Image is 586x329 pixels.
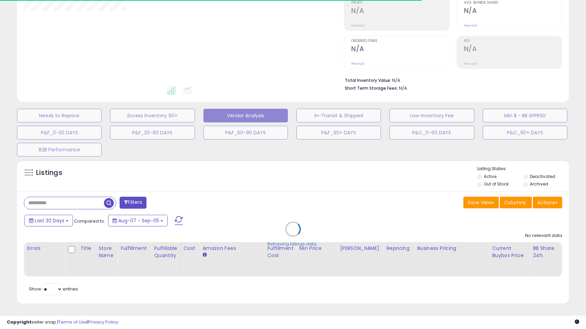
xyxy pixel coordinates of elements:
[203,126,288,139] button: P&F_60-90 DAYS
[389,126,474,139] button: P&C_0-90 DAYS
[110,126,195,139] button: P&F_30-60 DAYS
[88,319,118,325] a: Privacy Policy
[351,7,449,16] h2: N/A
[351,45,449,54] h2: N/A
[17,109,102,122] button: Needs to Reprice
[345,76,557,84] li: N/A
[464,1,562,5] span: Avg. Buybox Share
[464,62,477,66] small: Prev: N/A
[345,85,398,91] b: Short Term Storage Fees:
[296,126,381,139] button: P&F_90+ DAYS
[464,45,562,54] h2: N/A
[7,319,32,325] strong: Copyright
[399,85,407,91] span: N/A
[464,39,562,43] span: ROI
[351,62,365,66] small: Prev: N/A
[389,109,474,122] button: Low-Inventory Fee
[483,109,567,122] button: Min $ - BB SPPRSD
[464,7,562,16] h2: N/A
[345,77,391,83] b: Total Inventory Value:
[464,24,477,28] small: Prev: N/A
[7,319,118,326] div: seller snap | |
[267,241,319,247] div: Retrieving listings data..
[17,126,102,139] button: P&F_0-30 DAYS
[58,319,87,325] a: Terms of Use
[296,109,381,122] button: In-Transit & Shipped
[203,109,288,122] button: Vendor Analysis
[17,143,102,156] button: B2B Performance
[351,39,449,43] span: Ordered Items
[351,24,365,28] small: Prev: N/A
[110,109,195,122] button: Excess Inventory 90+
[351,1,449,5] span: Profit
[483,126,567,139] button: P&C_90+ DAYS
